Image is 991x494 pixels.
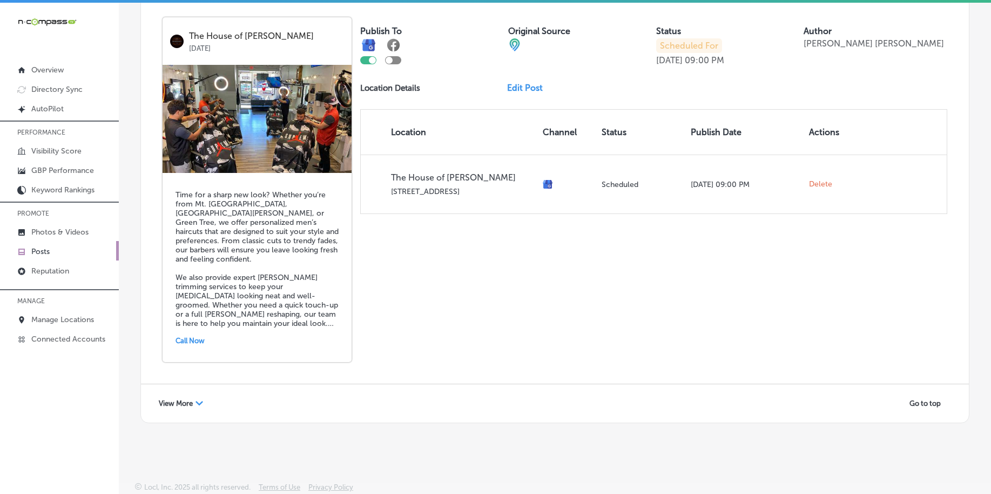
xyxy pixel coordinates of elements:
th: Location [361,110,538,155]
span: View More [159,399,193,408]
p: Scheduled For [656,38,722,53]
p: Manage Locations [31,315,94,324]
p: The House of [PERSON_NAME] [391,172,534,183]
img: logo [170,35,184,48]
p: [PERSON_NAME] [PERSON_NAME] [804,38,944,49]
p: The House of [PERSON_NAME] [189,31,344,41]
img: 0a35218a-faa4-47a8-8323-45b8764066d1haircuts-beard-trims-the-house-of-kutz-pittsburgh-pa3.jpg [163,65,352,173]
label: Status [656,26,681,36]
p: [DATE] [189,41,344,52]
label: Original Source [508,26,570,36]
th: Status [597,110,686,155]
span: Delete [809,179,832,189]
p: Overview [31,65,64,75]
p: AutoPilot [31,104,64,114]
th: Actions [805,110,852,155]
th: Publish Date [686,110,805,155]
p: GBP Performance [31,166,94,175]
th: Channel [538,110,598,155]
p: Photos & Videos [31,228,89,237]
p: Scheduled [602,180,682,189]
a: Edit Post [507,83,551,93]
p: Visibility Score [31,146,82,156]
p: [DATE] 09:00 PM [691,180,800,189]
img: 660ab0bf-5cc7-4cb8-ba1c-48b5ae0f18e60NCTV_CLogo_TV_Black_-500x88.png [17,17,77,27]
p: Keyword Rankings [31,185,95,195]
p: Posts [31,247,50,256]
p: Location Details [360,83,420,93]
img: cba84b02adce74ede1fb4a8549a95eca.png [508,38,521,51]
p: Reputation [31,266,69,276]
p: [STREET_ADDRESS] [391,187,534,196]
span: Go to top [909,399,941,408]
label: Author [804,26,832,36]
p: [DATE] [656,55,683,65]
p: Locl, Inc. 2025 all rights reserved. [144,483,251,491]
p: 09:00 PM [685,55,724,65]
label: Publish To [360,26,402,36]
h5: Time for a sharp new look? Whether you’re from Mt. [GEOGRAPHIC_DATA], [GEOGRAPHIC_DATA][PERSON_NA... [176,190,339,328]
p: Directory Sync [31,85,83,94]
p: Connected Accounts [31,335,105,344]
